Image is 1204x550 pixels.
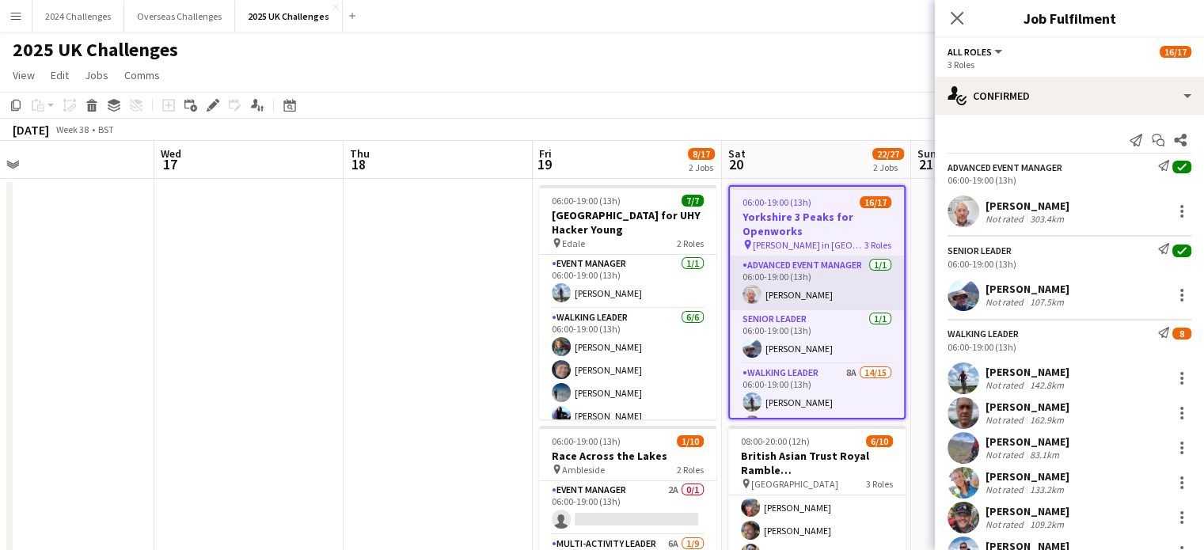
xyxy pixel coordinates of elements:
div: Not rated [986,518,1027,530]
div: 133.2km [1027,484,1067,495]
app-card-role: Event Manager1/106:00-19:00 (13h)[PERSON_NAME] [539,255,716,309]
span: 08:00-20:00 (12h) [741,435,810,447]
app-job-card: 06:00-19:00 (13h)16/17Yorkshire 3 Peaks for Openworks [PERSON_NAME] in [GEOGRAPHIC_DATA]3 RolesAd... [728,185,906,419]
span: 16/17 [860,196,891,208]
div: 83.1km [1027,449,1062,461]
button: 2024 Challenges [32,1,124,32]
div: [PERSON_NAME] [986,469,1069,484]
span: 8/17 [688,148,715,160]
app-job-card: 06:00-19:00 (13h)7/7[GEOGRAPHIC_DATA] for UHY Hacker Young Edale2 RolesEvent Manager1/106:00-19:0... [539,185,716,419]
h3: Job Fulfilment [935,8,1204,28]
div: [PERSON_NAME] [986,504,1069,518]
span: 8 [1172,328,1191,339]
span: 06:00-19:00 (13h) [743,196,811,208]
span: Thu [350,146,370,161]
span: Sat [728,146,746,161]
div: Senior Leader [948,245,1012,256]
div: [PERSON_NAME] [986,434,1069,449]
div: 2 Jobs [689,161,714,173]
button: Overseas Challenges [124,1,235,32]
div: 303.4km [1027,213,1067,225]
span: 6/10 [866,435,893,447]
span: 18 [348,155,370,173]
span: All roles [948,46,992,58]
h1: 2025 UK Challenges [13,38,178,62]
div: [PERSON_NAME] [986,282,1069,296]
div: BST [98,123,114,135]
div: 107.5km [1027,296,1067,308]
span: Comms [124,68,160,82]
span: 19 [537,155,552,173]
div: Not rated [986,213,1027,225]
a: Jobs [78,65,115,85]
div: [PERSON_NAME] [986,400,1069,414]
h3: Race Across the Lakes [539,449,716,463]
div: [PERSON_NAME] [986,199,1069,213]
button: All roles [948,46,1005,58]
div: Not rated [986,379,1027,391]
div: 3 Roles [948,59,1191,70]
span: 2 Roles [677,464,704,476]
span: Jobs [85,68,108,82]
span: Edit [51,68,69,82]
app-card-role: Senior Leader1/106:00-19:00 (13h)[PERSON_NAME] [730,310,904,364]
app-card-role: Event Manager2A0/106:00-19:00 (13h) [539,481,716,535]
div: 06:00-19:00 (13h) [948,341,1191,353]
div: Confirmed [935,77,1204,115]
span: Fri [539,146,552,161]
span: View [13,68,35,82]
div: 06:00-19:00 (13h) [948,258,1191,270]
h3: [GEOGRAPHIC_DATA] for UHY Hacker Young [539,208,716,237]
div: 142.8km [1027,379,1067,391]
span: 20 [726,155,746,173]
div: 162.9km [1027,414,1067,426]
app-card-role: Walking Leader6/606:00-19:00 (13h)[PERSON_NAME][PERSON_NAME][PERSON_NAME][PERSON_NAME] [539,309,716,482]
div: Walking Leader [948,328,1019,339]
span: Sun [917,146,936,161]
div: Not rated [986,414,1027,426]
span: [PERSON_NAME] in [GEOGRAPHIC_DATA] [753,239,864,251]
div: Not rated [986,449,1027,461]
div: Not rated [986,296,1027,308]
span: Wed [161,146,181,161]
div: [DATE] [13,122,49,138]
span: 06:00-19:00 (13h) [552,435,621,447]
a: Comms [118,65,166,85]
span: Week 38 [52,123,92,135]
span: 22/27 [872,148,904,160]
h3: British Asian Trust Royal Ramble ([GEOGRAPHIC_DATA]) [728,449,906,477]
app-card-role: Advanced Event Manager1/106:00-19:00 (13h)[PERSON_NAME] [730,256,904,310]
div: Advanced Event Manager [948,161,1062,173]
span: 16/17 [1160,46,1191,58]
h3: Yorkshire 3 Peaks for Openworks [730,210,904,238]
button: 2025 UK Challenges [235,1,343,32]
div: 2 Jobs [873,161,903,173]
div: 109.2km [1027,518,1067,530]
span: 7/7 [682,195,704,207]
span: 3 Roles [864,239,891,251]
div: 06:00-19:00 (13h) [948,174,1191,186]
span: 2 Roles [677,237,704,249]
span: 17 [158,155,181,173]
span: Ambleside [562,464,605,476]
span: 3 Roles [866,478,893,490]
span: 21 [915,155,936,173]
a: View [6,65,41,85]
span: 1/10 [677,435,704,447]
div: [PERSON_NAME] [986,365,1069,379]
a: Edit [44,65,75,85]
span: Edale [562,237,585,249]
span: [GEOGRAPHIC_DATA] [751,478,838,490]
div: Not rated [986,484,1027,495]
span: 06:00-19:00 (13h) [552,195,621,207]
